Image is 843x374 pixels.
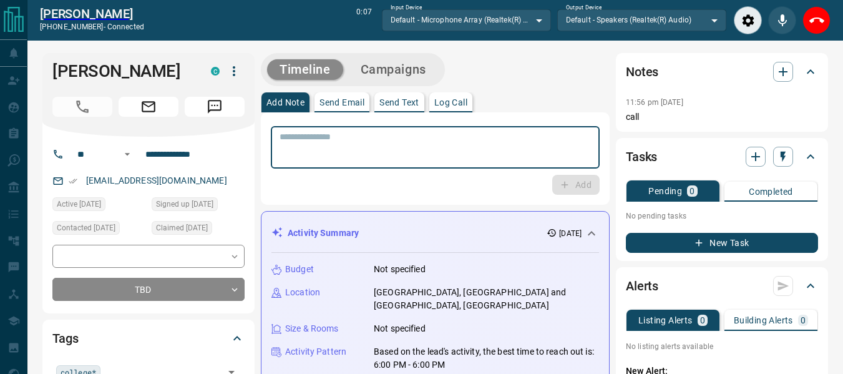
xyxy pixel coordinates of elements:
p: No pending tasks [626,207,818,225]
p: No listing alerts available [626,341,818,352]
p: 0 [690,187,694,195]
div: Mute [768,6,796,34]
span: Email [119,97,178,117]
a: [PERSON_NAME] [40,6,144,21]
svg: Email Verified [69,177,77,185]
span: Call [52,97,112,117]
p: Location [285,286,320,299]
span: Claimed [DATE] [156,222,208,234]
div: Default - Microphone Array (Realtek(R) Audio) [382,9,551,31]
p: Size & Rooms [285,322,339,335]
h2: Tags [52,328,78,348]
p: Not specified [374,263,426,276]
label: Output Device [566,4,602,12]
p: Pending [648,187,682,195]
p: Budget [285,263,314,276]
div: Thu Aug 14 2025 [52,197,145,215]
p: 0 [801,316,806,325]
h2: Alerts [626,276,658,296]
div: Audio Settings [734,6,762,34]
p: 11:56 pm [DATE] [626,98,683,107]
div: Notes [626,57,818,87]
p: Send Email [319,98,364,107]
div: Alerts [626,271,818,301]
h2: Tasks [626,147,657,167]
p: Activity Summary [288,227,359,240]
p: Send Text [379,98,419,107]
span: Active [DATE] [57,198,101,210]
div: TBD [52,278,245,301]
div: condos.ca [211,67,220,76]
p: [GEOGRAPHIC_DATA], [GEOGRAPHIC_DATA] and [GEOGRAPHIC_DATA], [GEOGRAPHIC_DATA] [374,286,599,312]
p: Add Note [266,98,305,107]
p: 0 [700,316,705,325]
span: Message [185,97,245,117]
p: Building Alerts [734,316,793,325]
div: End Call [802,6,831,34]
div: Thu Aug 14 2025 [152,221,245,239]
button: New Task [626,233,818,253]
button: Open [120,147,135,162]
span: Signed up [DATE] [156,198,213,210]
div: Thu Aug 14 2025 [52,221,145,239]
button: Timeline [267,59,343,80]
p: [PHONE_NUMBER] - [40,21,144,32]
button: Campaigns [348,59,439,80]
h1: [PERSON_NAME] [52,61,192,81]
h2: Notes [626,62,658,82]
p: Completed [749,187,793,196]
span: connected [107,22,144,31]
p: Not specified [374,322,426,335]
p: Log Call [434,98,467,107]
p: Based on the lead's activity, the best time to reach out is: 6:00 PM - 6:00 PM [374,345,599,372]
div: Activity Summary[DATE] [271,222,599,245]
div: Default - Speakers (Realtek(R) Audio) [557,9,726,31]
div: Tasks [626,142,818,172]
span: Contacted [DATE] [57,222,115,234]
div: Thu Aug 14 2025 [152,197,245,215]
a: [EMAIL_ADDRESS][DOMAIN_NAME] [86,175,227,185]
label: Input Device [391,4,422,12]
p: [DATE] [559,228,582,239]
p: Listing Alerts [638,316,693,325]
p: call [626,111,818,124]
p: 0:07 [356,6,371,34]
div: Tags [52,323,245,353]
p: Activity Pattern [285,345,346,358]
